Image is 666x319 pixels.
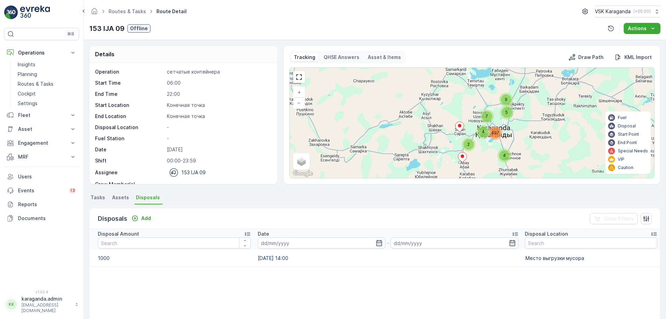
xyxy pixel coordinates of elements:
[91,10,98,16] a: Homepage
[98,255,251,262] p: 1000
[294,54,315,61] p: Tracking
[525,230,568,237] p: Disposal Location
[291,169,314,178] img: Google
[4,6,18,19] img: logo
[4,295,79,313] button: KKkaraganda.admin[EMAIL_ADDRESS][DOMAIN_NAME]
[15,89,79,99] a: Cockpit
[525,237,657,249] input: Search
[4,290,79,294] span: v 1.50.4
[167,91,270,98] p: 22:00
[618,115,626,120] p: Fuel
[297,100,301,106] span: −
[4,46,79,60] button: Operations
[15,79,79,89] a: Routes & Tasks
[15,60,79,69] a: Insights
[15,99,79,108] a: Settings
[95,157,164,164] p: Shift
[67,31,74,37] p: ⌘B
[22,295,71,302] p: karaganda.admin
[462,137,476,151] div: 2
[136,194,160,201] span: Disposals
[167,113,270,120] p: Конечная точка
[167,181,270,188] p: -
[467,142,470,147] span: 2
[4,108,79,122] button: Fleet
[95,181,164,188] p: Crew Member(s)
[18,49,65,56] p: Operations
[258,230,269,237] p: Date
[505,97,507,102] span: 9
[499,93,513,107] div: 9
[391,237,519,249] input: dd/mm/yyyy
[95,146,164,153] p: Date
[4,150,79,164] button: MRF
[604,215,634,222] p: Clear Filters
[181,169,206,176] p: 153 IJA 09
[18,90,36,97] p: Cockpit
[497,149,511,162] div: 4
[628,25,647,32] p: Actions
[618,148,648,154] p: Special Needs
[505,110,508,115] span: 5
[486,114,488,119] span: 7
[258,237,386,249] input: dd/mm/yyyy
[624,23,660,34] button: Actions
[98,237,251,249] input: Search
[18,61,35,68] p: Insights
[291,169,314,178] a: Open this area in Google Maps (opens a new window)
[4,122,79,136] button: Asset
[18,187,65,194] p: Events
[4,184,79,198] a: Events13
[298,89,301,95] span: +
[98,214,127,224] p: Disposals
[618,132,639,137] p: Start Point
[167,157,270,164] p: 00:00-23:59
[294,98,304,108] a: Zoom Out
[95,124,164,131] p: Disposal Location
[618,123,636,129] p: Disposal
[18,81,53,87] p: Routes & Tasks
[503,153,506,158] span: 4
[18,112,65,119] p: Fleet
[18,100,37,107] p: Settings
[95,68,164,75] p: Operation
[500,106,514,119] div: 5
[18,153,65,160] p: MRF
[566,53,606,61] button: Draw Path
[18,140,65,146] p: Engagement
[368,54,401,61] p: Asset & Items
[109,8,146,14] a: Routes & Tasks
[15,69,79,79] a: Planning
[578,54,604,61] p: Draw Path
[18,215,76,222] p: Documents
[141,215,151,222] p: Add
[387,239,389,247] p: -
[612,53,655,61] button: KML Import
[70,188,75,193] p: 13
[18,201,76,208] p: Reports
[294,72,304,82] a: View Fullscreen
[6,299,17,310] div: KK
[595,8,631,15] p: VSK Karaganda
[167,135,270,142] p: -
[491,130,499,135] span: 497
[129,214,154,223] button: Add
[167,124,270,131] p: -
[324,54,359,61] p: QHSE Answers
[95,91,164,98] p: End Time
[290,68,654,178] div: 0
[476,125,490,139] div: 4
[4,198,79,211] a: Reports
[95,50,114,58] p: Details
[595,6,660,17] button: VSK Karaganda(+05:00)
[618,157,624,162] p: VIP
[95,102,164,109] p: Start Location
[167,79,270,86] p: 06:00
[482,129,485,134] span: 4
[294,154,309,169] a: Layers
[91,194,105,201] span: Tasks
[590,213,638,224] button: Clear Filters
[98,230,139,237] p: Disposal Amount
[167,146,270,153] p: [DATE]
[18,173,76,180] p: Users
